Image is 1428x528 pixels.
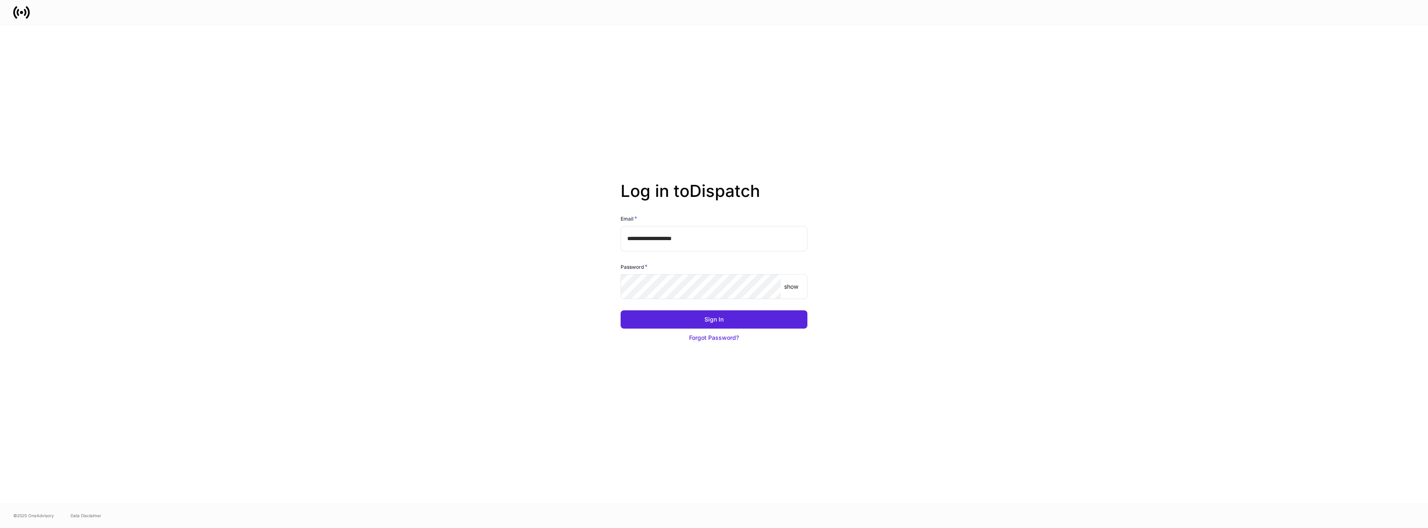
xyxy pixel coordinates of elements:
[621,310,807,329] button: Sign In
[689,334,739,342] div: Forgot Password?
[784,282,798,291] p: show
[13,512,54,519] span: © 2025 OneAdvisory
[71,512,101,519] a: Data Disclaimer
[704,315,724,324] div: Sign In
[621,263,648,271] h6: Password
[621,329,807,347] button: Forgot Password?
[621,214,637,223] h6: Email
[621,181,807,214] h2: Log in to Dispatch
